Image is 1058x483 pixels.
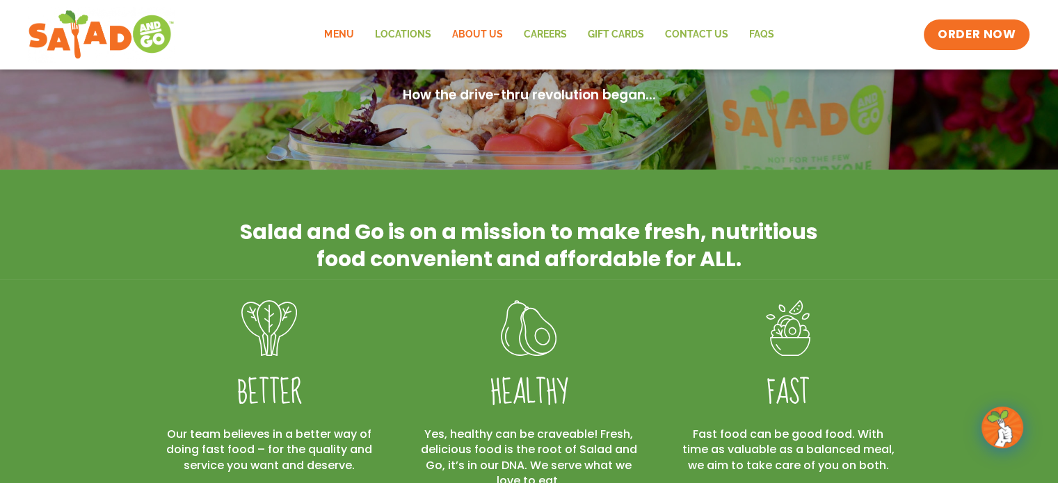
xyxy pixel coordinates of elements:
img: new-SAG-logo-768×292 [28,7,175,63]
h2: Salad and Go is on a mission to make fresh, nutritious food convenient and affordable for ALL. [237,218,821,272]
a: Contact Us [654,19,738,51]
h4: Better [161,374,378,413]
span: ORDER NOW [938,26,1016,43]
a: ORDER NOW [924,19,1029,50]
h2: How the drive-thru revolution began... [168,85,891,106]
h4: Healthy [419,374,637,413]
h4: FAST [679,374,897,413]
a: Careers [513,19,577,51]
img: wpChatIcon [983,408,1022,447]
a: FAQs [738,19,784,51]
a: Locations [364,19,441,51]
a: Menu [314,19,364,51]
a: GIFT CARDS [577,19,654,51]
a: About Us [441,19,513,51]
nav: Menu [314,19,784,51]
h2: Our team believes in a better way of doing fast food – for the quality and service you want and d... [161,427,378,473]
h2: Fast food can be good food. With time as valuable as a balanced meal, we aim to take care of you ... [679,427,897,473]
